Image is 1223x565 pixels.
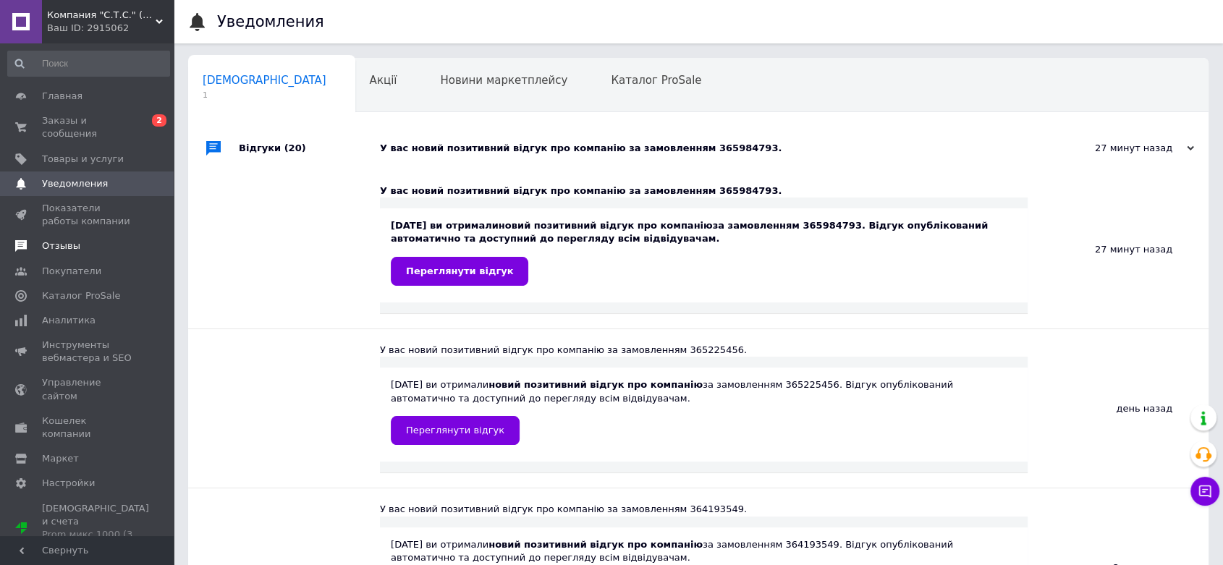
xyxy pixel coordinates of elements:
[42,114,134,140] span: Заказы и сообщения
[42,477,95,490] span: Настройки
[217,13,324,30] h1: Уведомления
[42,452,79,465] span: Маркет
[42,177,108,190] span: Уведомления
[391,378,1017,444] div: [DATE] ви отримали за замовленням 365225456. Відгук опублікований автоматично та доступний до пер...
[284,143,306,153] span: (20)
[380,142,1049,155] div: У вас новий позитивний відгук про компанію за замовленням 365984793.
[203,74,326,87] span: [DEMOGRAPHIC_DATA]
[380,344,1028,357] div: У вас новий позитивний відгук про компанію за замовленням 365225456.
[499,220,713,231] b: новий позитивний відгук про компанію
[380,503,1028,516] div: У вас новий позитивний відгук про компанію за замовленням 364193549.
[42,376,134,402] span: Управление сайтом
[391,219,1017,285] div: [DATE] ви отримали за замовленням 365984793. Відгук опублікований автоматично та доступний до пер...
[47,22,174,35] div: Ваш ID: 2915062
[42,265,101,278] span: Покупатели
[42,153,124,166] span: Товары и услуги
[42,314,96,327] span: Аналитика
[1028,170,1209,328] div: 27 минут назад
[380,184,1028,197] div: У вас новий позитивний відгук про компанію за замовленням 365984793.
[42,90,82,103] span: Главная
[47,9,156,22] span: Компания "С.Т.С." (Днепр)
[370,74,397,87] span: Акції
[1190,477,1219,506] button: Чат с покупателем
[152,114,166,127] span: 2
[42,202,134,228] span: Показатели работы компании
[488,539,703,550] b: новий позитивний відгук про компанію
[42,528,149,554] div: Prom микс 1000 (3 месяца)
[611,74,701,87] span: Каталог ProSale
[406,265,513,276] span: Переглянути відгук
[391,416,520,445] a: Переглянути відгук
[406,425,504,436] span: Переглянути відгук
[488,379,703,390] b: новий позитивний відгук про компанію
[42,502,149,555] span: [DEMOGRAPHIC_DATA] и счета
[7,51,170,77] input: Поиск
[239,127,380,170] div: Відгуки
[391,257,528,286] a: Переглянути відгук
[1028,329,1209,488] div: день назад
[42,239,80,252] span: Отзывы
[42,415,134,441] span: Кошелек компании
[203,90,326,101] span: 1
[1049,142,1194,155] div: 27 минут назад
[42,339,134,365] span: Инструменты вебмастера и SEO
[42,289,120,302] span: Каталог ProSale
[440,74,567,87] span: Новини маркетплейсу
